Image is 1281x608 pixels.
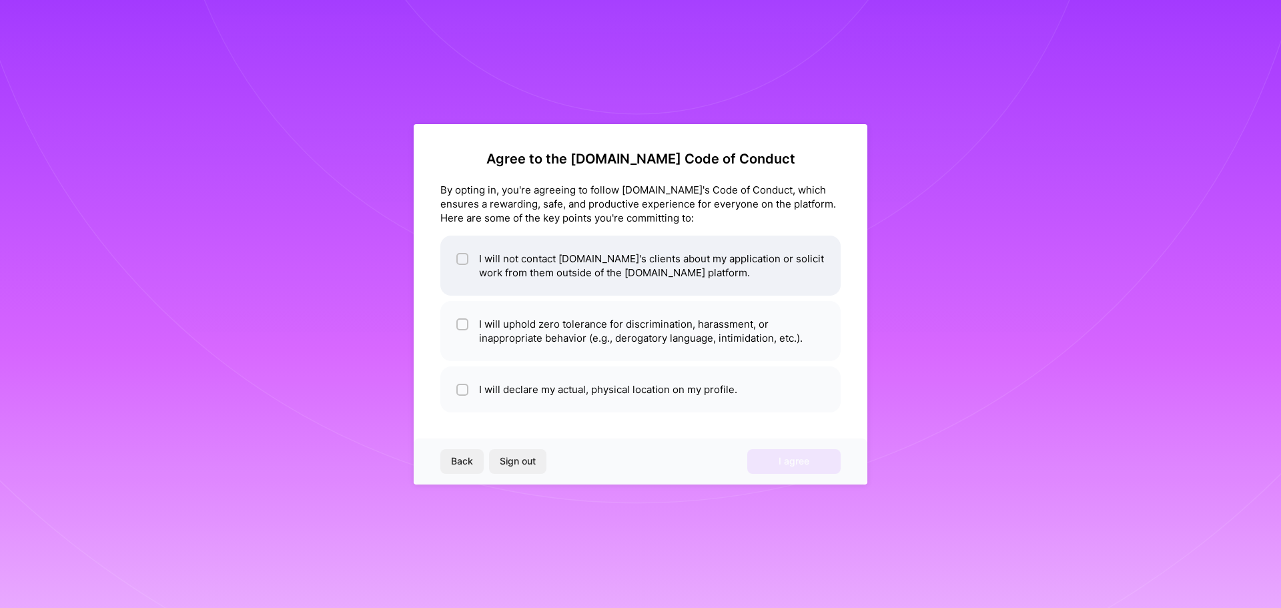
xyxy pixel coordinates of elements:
[489,449,546,473] button: Sign out
[440,301,841,361] li: I will uphold zero tolerance for discrimination, harassment, or inappropriate behavior (e.g., der...
[440,236,841,296] li: I will not contact [DOMAIN_NAME]'s clients about my application or solicit work from them outside...
[440,183,841,225] div: By opting in, you're agreeing to follow [DOMAIN_NAME]'s Code of Conduct, which ensures a rewardin...
[440,366,841,412] li: I will declare my actual, physical location on my profile.
[440,151,841,167] h2: Agree to the [DOMAIN_NAME] Code of Conduct
[500,454,536,468] span: Sign out
[440,449,484,473] button: Back
[451,454,473,468] span: Back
